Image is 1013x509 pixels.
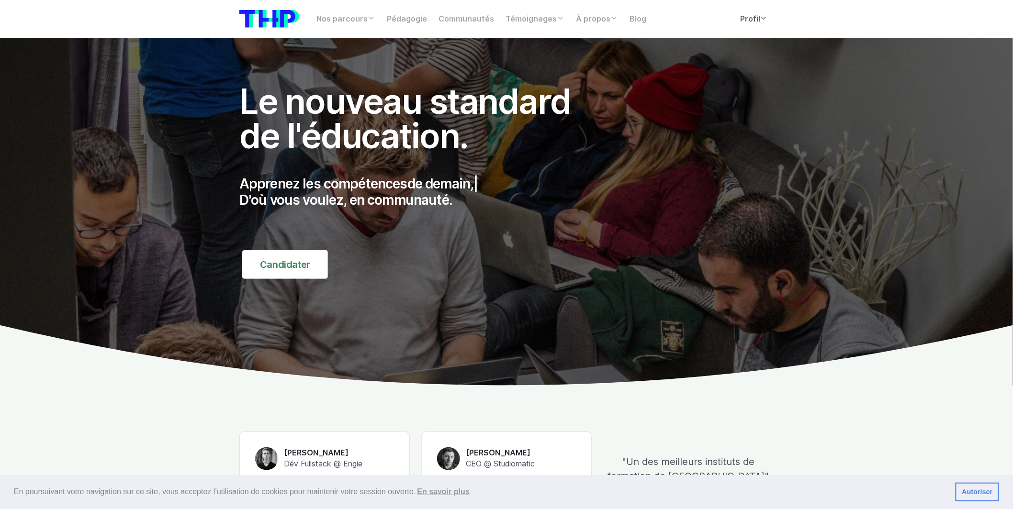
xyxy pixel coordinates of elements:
img: logo [239,10,299,28]
img: Titouan [255,447,278,470]
img: Anthony [437,447,460,470]
a: learn more about cookies [416,485,471,499]
span: CEO @ Studiomatic [466,459,535,468]
a: Profil [734,10,774,29]
p: Apprenez les compétences D'où vous voulez, en communauté. [239,176,592,208]
h1: Le nouveau standard de l'éducation. [239,84,592,153]
span: En poursuivant votre navigation sur ce site, vous acceptez l’utilisation de cookies pour mainteni... [14,485,948,499]
span: | [473,176,478,192]
a: Blog [624,10,652,29]
p: "Un des meilleurs instituts de formation de [GEOGRAPHIC_DATA]" [603,454,774,483]
a: Nos parcours [311,10,381,29]
span: Dév Fullstack @ Engie [284,459,362,468]
a: Témoignages [500,10,570,29]
span: de demain, [407,176,474,192]
a: À propos [570,10,624,29]
a: Communautés [433,10,500,29]
h6: [PERSON_NAME] [284,448,362,458]
a: Pédagogie [381,10,433,29]
a: Candidater [242,250,328,279]
h6: [PERSON_NAME] [466,448,535,458]
a: dismiss cookie message [956,483,999,502]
